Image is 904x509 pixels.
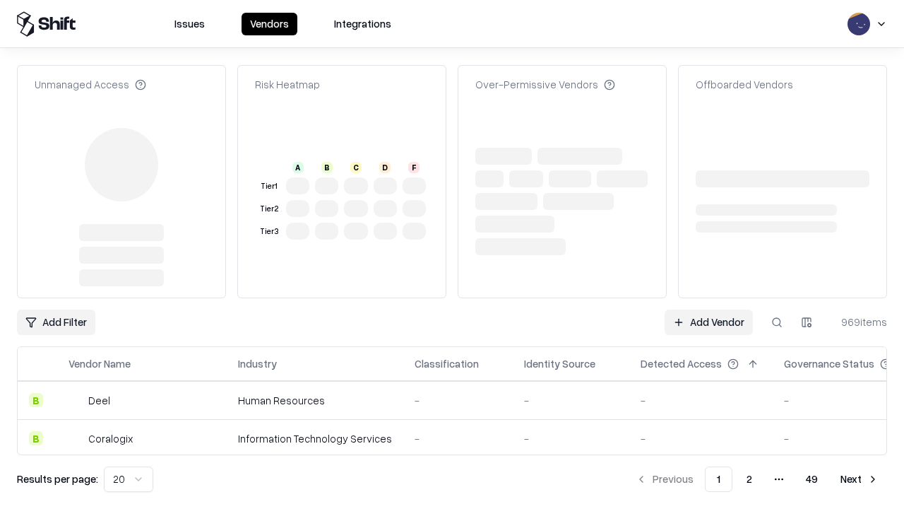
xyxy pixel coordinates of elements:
img: Coralogix [69,431,83,445]
div: Over-Permissive Vendors [475,77,615,92]
div: Human Resources [238,393,392,408]
div: Industry [238,356,277,371]
div: Tier 3 [258,226,280,238]
div: Coralogix [88,431,133,446]
div: - [524,393,618,408]
button: 49 [795,467,829,492]
div: Governance Status [784,356,874,371]
div: C [350,162,362,173]
div: Information Technology Services [238,431,392,446]
button: Add Filter [17,310,95,335]
div: Detected Access [641,356,722,371]
img: Deel [69,393,83,407]
div: B [321,162,333,173]
button: Integrations [326,13,400,35]
div: - [641,393,761,408]
div: Vendor Name [69,356,131,371]
button: Next [832,467,887,492]
div: D [379,162,391,173]
p: Results per page: [17,472,98,486]
button: 2 [735,467,763,492]
div: - [641,431,761,446]
div: Deel [88,393,110,408]
div: Tier 2 [258,203,280,215]
div: Risk Heatmap [255,77,320,92]
button: 1 [705,467,732,492]
a: Add Vendor [665,310,753,335]
div: 969 items [831,315,887,329]
button: Vendors [242,13,297,35]
div: - [524,431,618,446]
div: A [292,162,304,173]
div: Unmanaged Access [35,77,146,92]
div: - [415,431,501,446]
div: Classification [415,356,479,371]
div: F [408,162,420,173]
div: - [415,393,501,408]
button: Issues [166,13,213,35]
div: B [29,393,43,407]
div: Identity Source [524,356,595,371]
div: B [29,431,43,445]
div: Offboarded Vendors [696,77,793,92]
nav: pagination [627,467,887,492]
div: Tier 1 [258,180,280,192]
